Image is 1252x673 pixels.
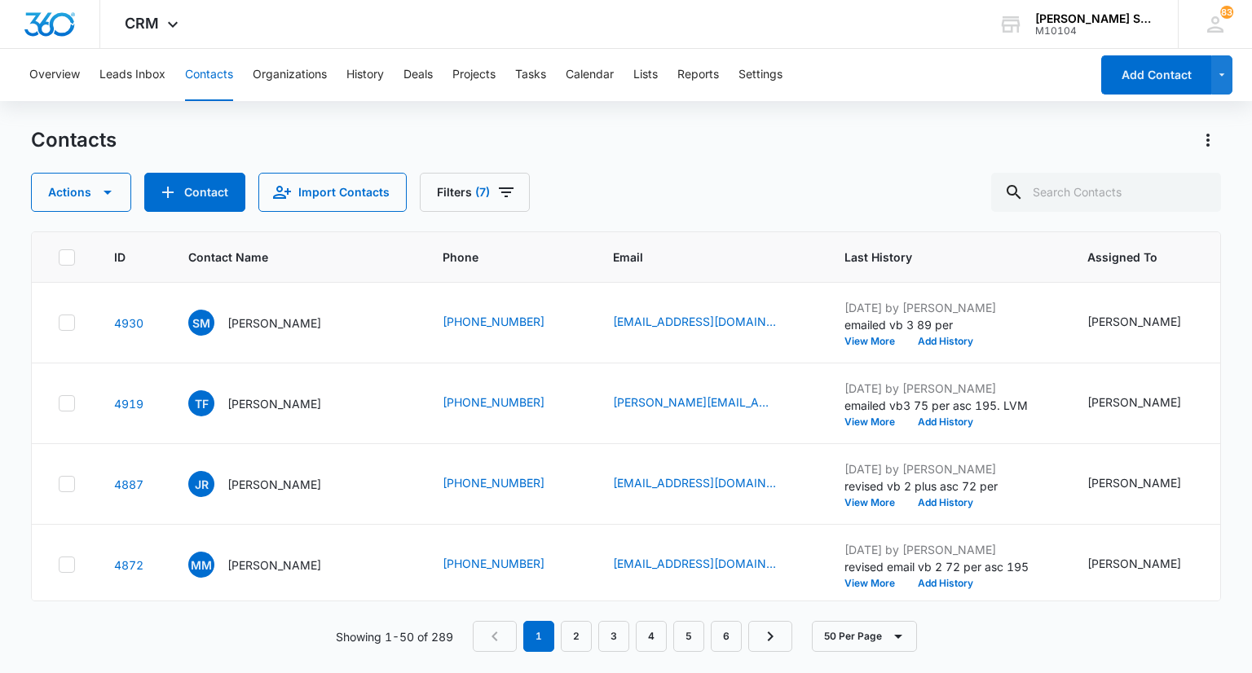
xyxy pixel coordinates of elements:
[844,498,906,508] button: View More
[711,621,742,652] a: Page 6
[346,49,384,101] button: History
[227,476,321,493] p: [PERSON_NAME]
[473,621,792,652] nav: Pagination
[188,552,350,578] div: Contact Name - Mark McClowry - Select to Edit Field
[420,173,530,212] button: Filters
[844,316,1048,333] p: emailed vb 3 89 per
[452,49,496,101] button: Projects
[844,541,1048,558] p: [DATE] by [PERSON_NAME]
[125,15,159,32] span: CRM
[844,249,1025,266] span: Last History
[336,628,453,645] p: Showing 1-50 of 289
[1087,555,1210,574] div: Assigned To - Ted DiMayo - Select to Edit Field
[566,49,614,101] button: Calendar
[844,336,906,346] button: View More
[613,313,805,332] div: Email - schandra81@gmail.com - Select to Edit Field
[144,173,245,212] button: Add Contact
[906,498,985,508] button: Add History
[114,397,143,411] a: Navigate to contact details page for Tony Fini
[188,310,350,336] div: Contact Name - Subhash Makkena - Select to Edit Field
[443,394,544,411] a: [PHONE_NUMBER]
[1087,249,1187,266] span: Assigned To
[906,336,985,346] button: Add History
[1087,474,1181,491] div: [PERSON_NAME]
[443,474,544,491] a: [PHONE_NUMBER]
[613,555,805,574] div: Email - mcclowry@gmail.com - Select to Edit Field
[1087,313,1181,330] div: [PERSON_NAME]
[114,558,143,572] a: Navigate to contact details page for Mark McClowry
[738,49,782,101] button: Settings
[443,555,574,574] div: Phone - (309) 310-3679 - Select to Edit Field
[227,395,321,412] p: [PERSON_NAME]
[443,249,550,266] span: Phone
[991,173,1221,212] input: Search Contacts
[1087,555,1181,572] div: [PERSON_NAME]
[613,474,776,491] a: [EMAIL_ADDRESS][DOMAIN_NAME]
[1220,6,1233,19] div: notifications count
[561,621,592,652] a: Page 2
[613,555,776,572] a: [EMAIL_ADDRESS][DOMAIN_NAME]
[1087,394,1181,411] div: [PERSON_NAME]
[1087,474,1210,494] div: Assigned To - Ted DiMayo - Select to Edit Field
[443,313,544,330] a: [PHONE_NUMBER]
[114,477,143,491] a: Navigate to contact details page for Joseph Riemma
[673,621,704,652] a: Page 5
[29,49,80,101] button: Overview
[844,558,1048,575] p: revised email vb 2 72 per asc 195
[188,471,350,497] div: Contact Name - Joseph Riemma - Select to Edit Field
[844,578,906,588] button: View More
[1035,25,1154,37] div: account id
[906,417,985,427] button: Add History
[844,397,1048,414] p: emailed vb3 75 per asc 195. LVM
[844,299,1048,316] p: [DATE] by [PERSON_NAME]
[1220,6,1233,19] span: 83
[227,315,321,332] p: [PERSON_NAME]
[636,621,667,652] a: Page 4
[598,621,629,652] a: Page 3
[812,621,917,652] button: 50 Per Page
[844,477,1048,495] p: revised vb 2 plus asc 72 per
[1087,394,1210,413] div: Assigned To - Ted DiMayo - Select to Edit Field
[443,313,574,332] div: Phone - (513) 488-2888 - Select to Edit Field
[443,474,574,494] div: Phone - (224) 666-3639 - Select to Edit Field
[99,49,165,101] button: Leads Inbox
[188,471,214,497] span: JR
[677,49,719,101] button: Reports
[515,49,546,101] button: Tasks
[227,556,321,574] p: [PERSON_NAME]
[188,390,350,416] div: Contact Name - Tony Fini - Select to Edit Field
[844,417,906,427] button: View More
[844,380,1048,397] p: [DATE] by [PERSON_NAME]
[748,621,792,652] a: Next Page
[31,173,131,212] button: Actions
[1101,55,1211,95] button: Add Contact
[188,552,214,578] span: MM
[844,460,1048,477] p: [DATE] by [PERSON_NAME]
[443,394,574,413] div: Phone - (630) 750-9851 - Select to Edit Field
[633,49,658,101] button: Lists
[188,249,380,266] span: Contact Name
[114,316,143,330] a: Navigate to contact details page for Subhash Makkena
[613,474,805,494] div: Email - riemma@riemma.name - Select to Edit Field
[443,555,544,572] a: [PHONE_NUMBER]
[1035,12,1154,25] div: account name
[1195,127,1221,153] button: Actions
[258,173,407,212] button: Import Contacts
[613,394,805,413] div: Email - TONYFINI@AOL.COM - Select to Edit Field
[114,249,126,266] span: ID
[613,394,776,411] a: [PERSON_NAME][EMAIL_ADDRESS][DOMAIN_NAME]
[188,310,214,336] span: SM
[613,249,782,266] span: Email
[475,187,490,198] span: (7)
[613,313,776,330] a: [EMAIL_ADDRESS][DOMAIN_NAME]
[253,49,327,101] button: Organizations
[906,578,985,588] button: Add History
[1087,313,1210,332] div: Assigned To - Ted DiMayo - Select to Edit Field
[188,390,214,416] span: TF
[31,128,117,152] h1: Contacts
[403,49,433,101] button: Deals
[523,621,554,652] em: 1
[185,49,233,101] button: Contacts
